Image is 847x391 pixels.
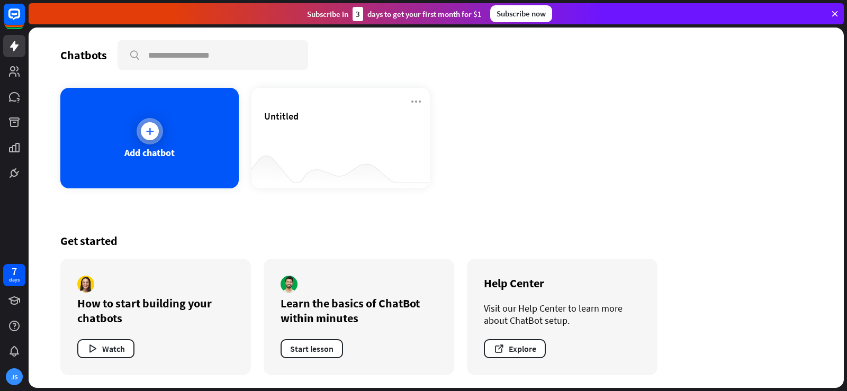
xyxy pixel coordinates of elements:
[9,276,20,284] div: days
[12,267,17,276] div: 7
[60,48,107,62] div: Chatbots
[281,339,343,358] button: Start lesson
[77,276,94,293] img: author
[281,296,437,325] div: Learn the basics of ChatBot within minutes
[484,302,641,326] div: Visit our Help Center to learn more about ChatBot setup.
[77,296,234,325] div: How to start building your chatbots
[6,368,23,385] div: JS
[353,7,363,21] div: 3
[281,276,298,293] img: author
[124,147,175,159] div: Add chatbot
[8,4,40,36] button: Open LiveChat chat widget
[264,110,299,122] span: Untitled
[307,7,482,21] div: Subscribe in days to get your first month for $1
[3,264,25,286] a: 7 days
[77,339,134,358] button: Watch
[484,276,641,290] div: Help Center
[60,233,812,248] div: Get started
[490,5,552,22] div: Subscribe now
[484,339,546,358] button: Explore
